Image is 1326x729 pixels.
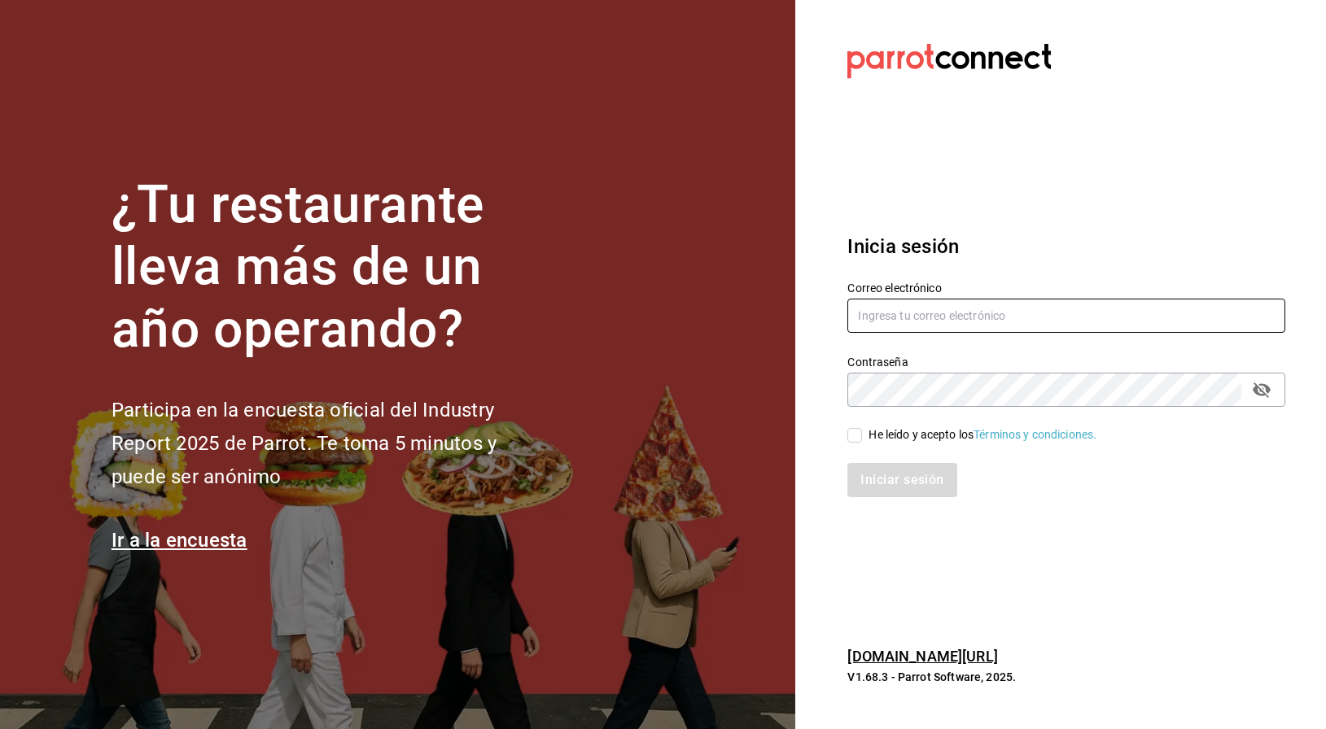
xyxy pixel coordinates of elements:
h1: ¿Tu restaurante lleva más de un año operando? [112,174,551,361]
button: passwordField [1248,376,1276,404]
p: V1.68.3 - Parrot Software, 2025. [847,669,1285,685]
div: He leído y acepto los [869,426,1096,443]
label: Contraseña [847,356,1285,367]
a: Términos y condiciones. [974,428,1096,441]
h2: Participa en la encuesta oficial del Industry Report 2025 de Parrot. Te toma 5 minutos y puede se... [112,394,551,493]
input: Ingresa tu correo electrónico [847,299,1285,333]
a: [DOMAIN_NAME][URL] [847,648,997,665]
label: Correo electrónico [847,282,1285,293]
h3: Inicia sesión [847,232,1285,261]
a: Ir a la encuesta [112,529,247,552]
